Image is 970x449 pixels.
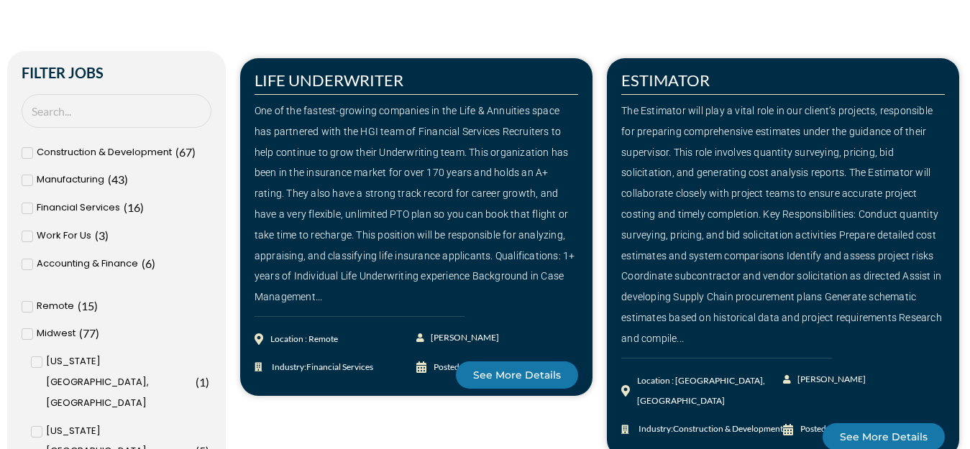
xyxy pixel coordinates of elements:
span: Midwest [37,323,76,344]
span: ) [192,145,196,159]
a: [PERSON_NAME] [416,328,498,348]
span: Manufacturing [37,170,104,190]
a: [PERSON_NAME] [783,369,864,390]
span: ( [196,375,199,389]
span: 77 [83,326,96,340]
span: ( [79,326,83,340]
div: The Estimator will play a vital role in our client’s projects, responsible for preparing comprehe... [621,101,945,349]
span: See More Details [840,432,928,442]
span: 6 [145,256,152,270]
span: ( [142,256,145,270]
span: 67 [179,145,192,159]
span: See More Details [473,370,561,380]
span: ) [124,172,128,186]
span: ( [78,299,81,313]
span: [PERSON_NAME] [427,328,499,348]
span: ) [152,256,155,270]
span: [PERSON_NAME] [794,369,866,390]
span: ( [175,145,179,159]
span: 3 [99,228,105,242]
a: LIFE UNDERWRITER [255,70,403,90]
span: Financial Services [37,198,120,218]
span: Work For Us [37,226,91,246]
span: Accounting & Finance [37,254,138,274]
span: ) [96,326,99,340]
span: 1 [199,375,206,389]
span: ( [124,200,127,214]
span: ) [140,200,144,214]
div: Location : [GEOGRAPHIC_DATA], [GEOGRAPHIC_DATA] [637,371,783,412]
span: ) [206,375,209,389]
span: ) [94,299,98,313]
h2: Filter Jobs [22,65,211,80]
span: Remote [37,296,74,317]
a: ESTIMATOR [621,70,710,90]
span: [US_STATE][GEOGRAPHIC_DATA], [GEOGRAPHIC_DATA] [46,351,193,413]
span: ( [95,228,99,242]
span: 16 [127,200,140,214]
span: 43 [111,172,124,186]
input: Search Job [22,94,211,128]
a: See More Details [456,361,578,389]
div: Location : Remote [270,329,338,350]
span: ( [108,172,111,186]
div: One of the fastest-growing companies in the Life & Annuities space has partnered with the HGI tea... [255,101,578,307]
span: ) [105,228,109,242]
span: Construction & Development [37,142,172,163]
span: 15 [81,299,94,313]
